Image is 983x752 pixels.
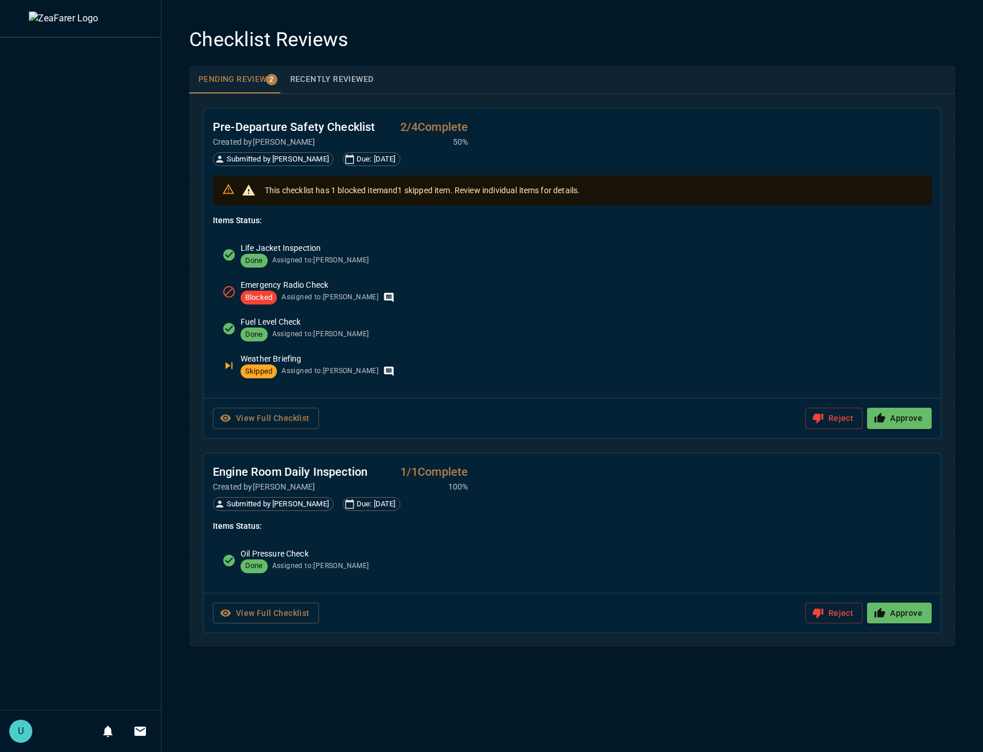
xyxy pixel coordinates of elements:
span: 2 [266,74,277,85]
span: Submitted by [PERSON_NAME] [223,498,333,510]
p: Created by [PERSON_NAME] [213,136,400,148]
span: Fuel Level Check [241,316,922,328]
button: Invitations [129,720,152,743]
button: Notifications [96,720,119,743]
span: Done [241,561,268,571]
svg: Has comments [383,292,395,303]
button: View Full Checklist [213,408,319,429]
p: 50 % [400,136,468,148]
img: ZeaFarer Logo [29,12,133,25]
span: Assigned to: [PERSON_NAME] [282,292,378,303]
span: Weather Briefing [241,353,922,364]
h3: Engine Room Daily Inspection [213,463,400,481]
span: Emergency Radio Check [241,279,922,291]
span: Done [241,255,268,266]
div: U [9,720,32,743]
span: Due: [DATE] [352,153,400,165]
span: Skipped [241,366,277,377]
h6: 2 / 4 Complete [400,118,468,136]
span: Assigned to: [PERSON_NAME] [272,255,369,266]
button: Approve [867,603,932,624]
span: Blocked [241,292,277,303]
button: Reject [805,603,862,624]
p: 100 % [400,481,468,492]
h1: Checklist Reviews [189,28,348,52]
span: Due: [DATE] [352,498,400,510]
h6: 1 / 1 Complete [400,463,468,481]
span: Assigned to: [PERSON_NAME] [272,561,369,572]
button: Recently Reviewed [281,66,383,93]
button: Approve [867,408,932,429]
span: Done [241,329,268,340]
p: This checklist has 1 blocked item and 1 skipped item . Review individual items for details. [265,185,580,196]
h6: Items Status: [213,215,932,227]
h6: Items Status: [213,520,932,533]
span: Assigned to: [PERSON_NAME] [282,366,378,377]
span: Submitted by [PERSON_NAME] [223,153,333,165]
span: Assigned to: [PERSON_NAME] [272,329,369,340]
h3: Pre-Departure Safety Checklist [213,118,400,136]
span: Oil Pressure Check [241,548,922,559]
svg: Has comments [383,366,395,377]
span: Life Jacket Inspection [241,242,922,254]
button: Reject [805,408,862,429]
div: Pending Review [198,74,272,85]
p: Created by [PERSON_NAME] [213,481,400,492]
button: View Full Checklist [213,603,319,624]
